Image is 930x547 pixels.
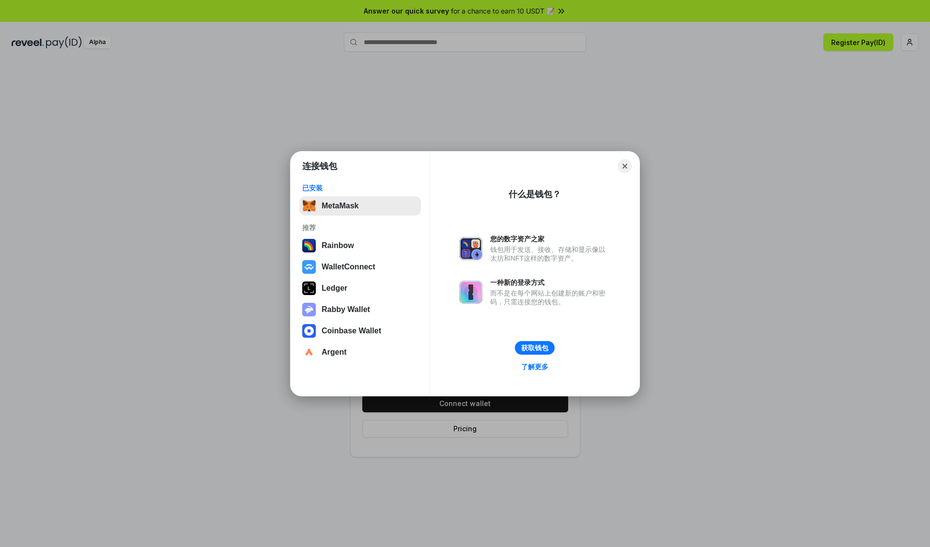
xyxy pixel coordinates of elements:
[299,343,421,362] button: Argent
[322,284,347,293] div: Ledger
[302,239,316,252] img: svg+xml,%3Csvg%20width%3D%22120%22%20height%3D%22120%22%20viewBox%3D%220%200%20120%20120%22%20fil...
[490,245,610,263] div: 钱包用于发送、接收、存储和显示像以太坊和NFT这样的数字资产。
[302,345,316,359] img: svg+xml,%3Csvg%20width%3D%2228%22%20height%3D%2228%22%20viewBox%3D%220%200%2028%2028%22%20fill%3D...
[490,234,610,243] div: 您的数字资产之家
[322,202,358,210] div: MetaMask
[322,241,354,250] div: Rainbow
[302,281,316,295] img: svg+xml,%3Csvg%20xmlns%3D%22http%3A%2F%2Fwww.w3.org%2F2000%2Fsvg%22%20width%3D%2228%22%20height%3...
[322,348,347,357] div: Argent
[521,344,548,352] div: 获取钱包
[299,279,421,298] button: Ledger
[302,223,418,232] div: 推荐
[459,237,482,260] img: svg+xml,%3Csvg%20xmlns%3D%22http%3A%2F%2Fwww.w3.org%2F2000%2Fsvg%22%20fill%3D%22none%22%20viewBox...
[618,159,632,173] button: Close
[299,236,421,255] button: Rainbow
[509,188,561,200] div: 什么是钱包？
[302,160,337,172] h1: 连接钱包
[521,362,548,371] div: 了解更多
[299,257,421,277] button: WalletConnect
[459,281,482,304] img: svg+xml,%3Csvg%20xmlns%3D%22http%3A%2F%2Fwww.w3.org%2F2000%2Fsvg%22%20fill%3D%22none%22%20viewBox...
[302,184,418,192] div: 已安装
[302,199,316,213] img: svg+xml,%3Csvg%20fill%3D%22none%22%20height%3D%2233%22%20viewBox%3D%220%200%2035%2033%22%20width%...
[302,324,316,338] img: svg+xml,%3Csvg%20width%3D%2228%22%20height%3D%2228%22%20viewBox%3D%220%200%2028%2028%22%20fill%3D...
[302,260,316,274] img: svg+xml,%3Csvg%20width%3D%2228%22%20height%3D%2228%22%20viewBox%3D%220%200%2028%2028%22%20fill%3D...
[490,278,610,287] div: 一种新的登录方式
[299,321,421,341] button: Coinbase Wallet
[299,196,421,216] button: MetaMask
[322,263,375,271] div: WalletConnect
[515,341,555,355] button: 获取钱包
[490,289,610,306] div: 而不是在每个网站上创建新的账户和密码，只需连接您的钱包。
[322,305,370,314] div: Rabby Wallet
[299,300,421,319] button: Rabby Wallet
[515,360,554,373] a: 了解更多
[322,327,381,335] div: Coinbase Wallet
[302,303,316,316] img: svg+xml,%3Csvg%20xmlns%3D%22http%3A%2F%2Fwww.w3.org%2F2000%2Fsvg%22%20fill%3D%22none%22%20viewBox...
